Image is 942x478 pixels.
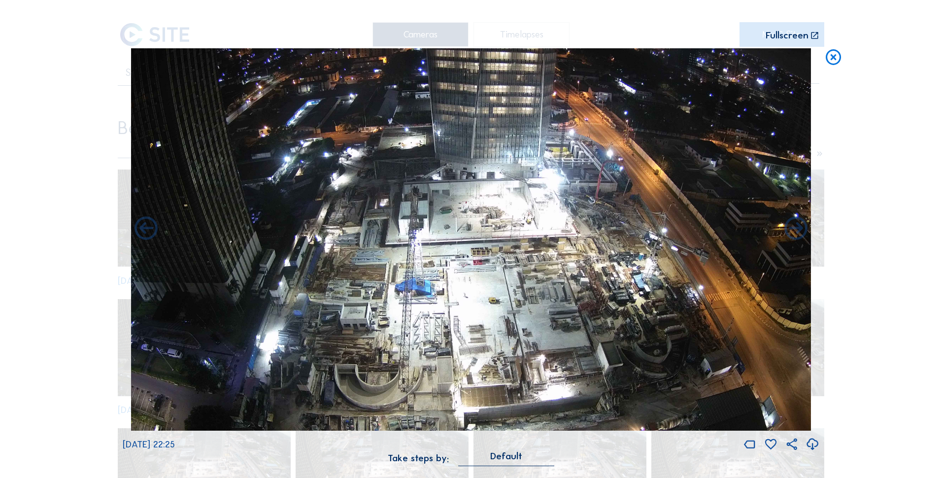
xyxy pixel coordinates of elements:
[123,439,175,450] span: [DATE] 22:25
[766,31,808,41] div: Fullscreen
[458,452,554,466] div: Default
[132,215,160,243] i: Forward
[782,215,810,243] i: Back
[388,454,449,463] div: Take steps by:
[490,452,522,461] div: Default
[131,48,811,431] img: Image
